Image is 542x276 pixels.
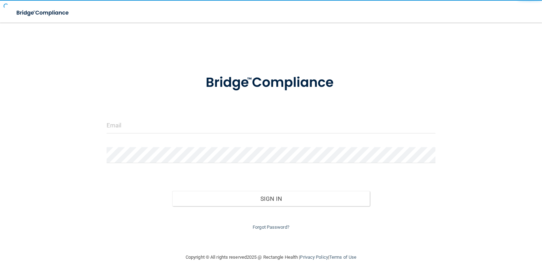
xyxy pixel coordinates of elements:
[253,224,289,230] a: Forgot Password?
[142,246,400,269] div: Copyright © All rights reserved 2025 @ Rectangle Health | |
[192,65,351,101] img: bridge_compliance_login_screen.278c3ca4.svg
[172,191,369,206] button: Sign In
[300,254,328,260] a: Privacy Policy
[329,254,356,260] a: Terms of Use
[11,6,76,20] img: bridge_compliance_login_screen.278c3ca4.svg
[107,118,435,133] input: Email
